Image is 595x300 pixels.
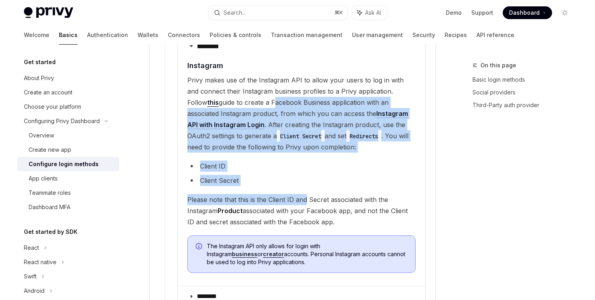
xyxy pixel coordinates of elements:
a: Overview [17,128,119,143]
div: Search... [224,8,246,18]
a: Support [471,9,493,17]
a: this [207,98,219,107]
div: Configure login methods [29,159,99,169]
a: business [232,251,257,258]
svg: Info [196,243,204,251]
a: Dashboard [503,6,552,19]
a: Authentication [87,25,128,45]
span: Dashboard [509,9,540,17]
details: **** ****Navigate to headerInstagramPrivy makes use of the Instagram API to allow your users to l... [178,36,425,286]
div: Configuring Privy Dashboard [24,116,100,126]
strong: Product [218,207,243,215]
h5: Get started by SDK [24,227,78,237]
a: App clients [17,171,119,186]
div: App clients [29,174,58,183]
li: Client Secret [187,175,416,186]
div: Android [24,286,45,296]
a: Policies & controls [210,25,261,45]
a: Third-Party auth provider [472,99,577,112]
a: Connectors [168,25,200,45]
a: Create new app [17,143,119,157]
a: Create an account [17,85,119,100]
a: Basics [59,25,78,45]
a: Configure login methods [17,157,119,171]
code: Client Secret [277,132,325,141]
div: Teammate roles [29,188,71,198]
div: Choose your platform [24,102,81,112]
a: User management [352,25,403,45]
span: ⌘ K [334,10,343,16]
a: Transaction management [271,25,342,45]
button: Toggle dark mode [558,6,571,19]
li: Client ID [187,161,416,172]
span: Instagram [187,60,223,71]
img: light logo [24,7,73,18]
a: Dashboard MFA [17,200,119,214]
div: About Privy [24,73,54,83]
div: React native [24,257,56,267]
a: Social providers [472,86,577,99]
span: Ask AI [365,9,381,17]
button: Search...⌘K [208,6,348,20]
a: Recipes [445,25,467,45]
span: Privy makes use of the Instagram API to allow your users to log in with and connect their Instagr... [187,75,416,153]
div: React [24,243,39,253]
a: Demo [446,9,462,17]
a: Wallets [138,25,158,45]
a: creator [263,251,284,258]
div: Create new app [29,145,71,155]
a: Basic login methods [472,73,577,86]
a: Security [412,25,435,45]
div: Create an account [24,88,72,97]
span: On this page [480,61,516,70]
h5: Get started [24,57,56,67]
a: API reference [476,25,514,45]
span: The Instagram API only allows for login with Instagram or accounts. Personal Instagram accounts c... [207,242,407,266]
code: Redirects [346,132,381,141]
span: Please note that this is the Client ID and Secret associated with the Instagram associated with y... [187,194,416,227]
a: Choose your platform [17,100,119,114]
div: Swift [24,272,37,281]
div: Dashboard MFA [29,202,70,212]
button: Ask AI [352,6,387,20]
a: Teammate roles [17,186,119,200]
a: Welcome [24,25,49,45]
a: About Privy [17,71,119,85]
div: Overview [29,131,54,140]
